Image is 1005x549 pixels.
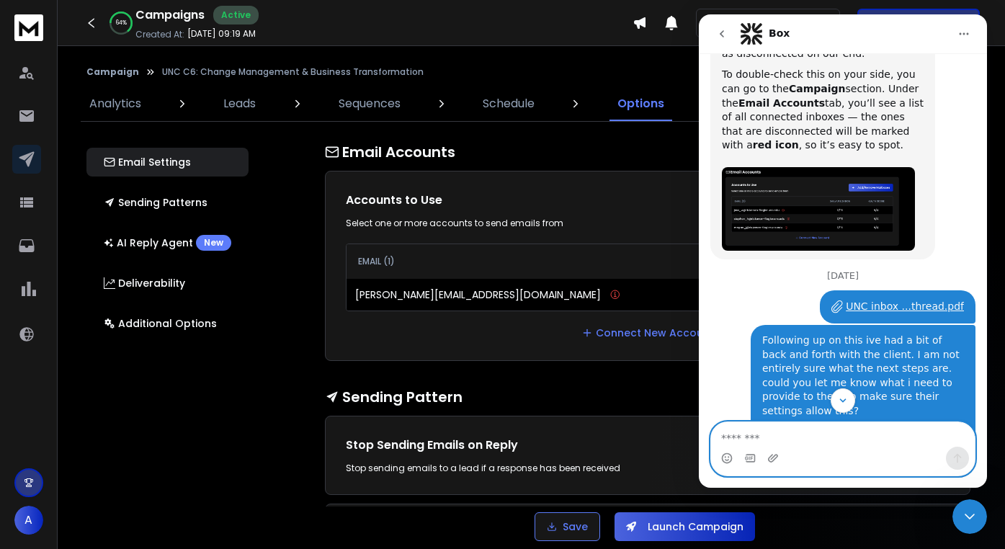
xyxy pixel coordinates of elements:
p: [PERSON_NAME][EMAIL_ADDRESS][DOMAIN_NAME] [355,287,601,302]
div: Following up on this ive had a bit of back and forth with the client. I am not entirely sure what... [52,311,277,455]
p: Options [617,95,664,112]
button: Emoji picker [22,438,34,450]
div: [DATE] [12,256,277,276]
button: Send a message… [247,432,270,455]
button: Campaign [86,66,139,78]
button: Sending Patterns [86,188,249,217]
iframe: Intercom live chat [699,14,987,488]
h1: Stop Sending Emails on Reply [346,437,633,454]
a: Options [609,86,673,121]
p: Deliverability [104,276,185,290]
div: Following up on this ive had a bit of back and forth with the client. I am not entirely sure what... [63,319,265,446]
div: New [196,235,231,251]
p: [DATE] 09:19 AM [187,28,256,40]
p: Schedule [483,95,535,112]
button: AI Reply AgentNew [86,228,249,257]
p: Email Settings [104,155,191,169]
a: Analytics [81,86,150,121]
button: Scroll to bottom [132,374,156,398]
p: Leads [223,95,256,112]
div: To double-check this on your side, you can go to the section. Under the tab, you’ll see a list of... [23,53,225,152]
h1: Accounts to Use [346,192,633,209]
th: EMAIL (1) [347,244,710,279]
button: Launch Campaign [615,512,755,541]
b: Campaign [90,68,147,80]
button: Additional Options [86,309,249,338]
button: Get Free Credits [857,9,980,37]
button: Gif picker [45,438,57,450]
div: UNC inbox ...thread.pdf [121,276,277,309]
p: Additional Options [104,316,217,331]
div: UNC inbox ...thread.pdf [147,285,265,300]
p: Analytics [89,95,141,112]
a: Sequences [330,86,409,121]
textarea: Message… [12,408,276,432]
p: Sending Patterns [104,195,207,210]
p: UNC C6: Change Management & Business Transformation [162,66,424,78]
a: UNC inbox ...thread.pdf [133,285,265,300]
a: Leads [215,86,264,121]
button: A [14,506,43,535]
a: Connect New Account [581,326,714,340]
div: Anders says… [12,276,277,311]
p: Created At: [135,29,184,40]
button: Deliverability [86,269,249,298]
button: Email Settings [86,148,249,177]
p: Sequences [339,95,401,112]
b: red icon [54,125,100,136]
button: Upload attachment [68,438,80,450]
div: Anders says… [12,311,277,466]
h1: Campaigns [135,6,205,24]
button: Save [535,512,600,541]
div: Active [213,6,259,24]
p: 64 % [116,19,127,27]
div: Select one or more accounts to send emails from [346,218,633,229]
img: logo [14,14,43,41]
b: Email Accounts [40,83,126,94]
p: AI Reply Agent [104,235,231,251]
div: Stop sending emails to a lead if a response has been received [346,463,633,474]
a: Schedule [474,86,543,121]
h1: Sending Pattern [325,387,970,407]
h1: Email Accounts [325,142,970,162]
iframe: Intercom live chat [952,499,987,534]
